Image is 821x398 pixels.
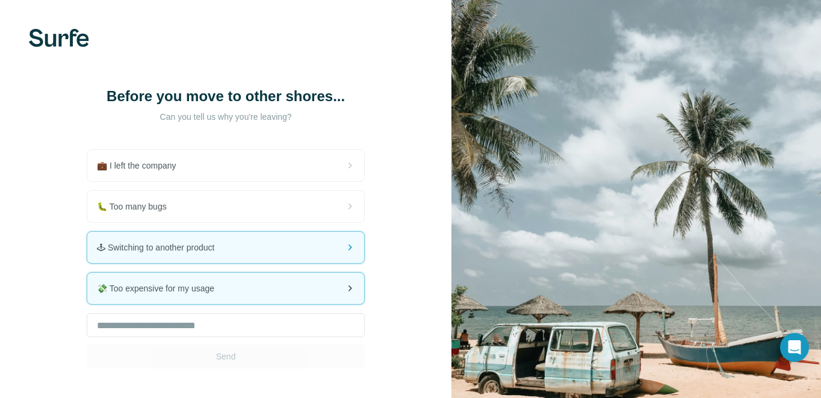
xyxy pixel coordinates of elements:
[780,333,809,362] div: Open Intercom Messenger
[97,201,176,213] span: 🐛 Too many bugs
[97,160,185,172] span: 💼 I left the company
[97,241,224,253] span: 🕹 Switching to another product
[105,87,346,106] h1: Before you move to other shores...
[29,29,89,47] img: Surfe's logo
[97,282,224,294] span: 💸 Too expensive for my usage
[105,111,346,123] p: Can you tell us why you're leaving?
